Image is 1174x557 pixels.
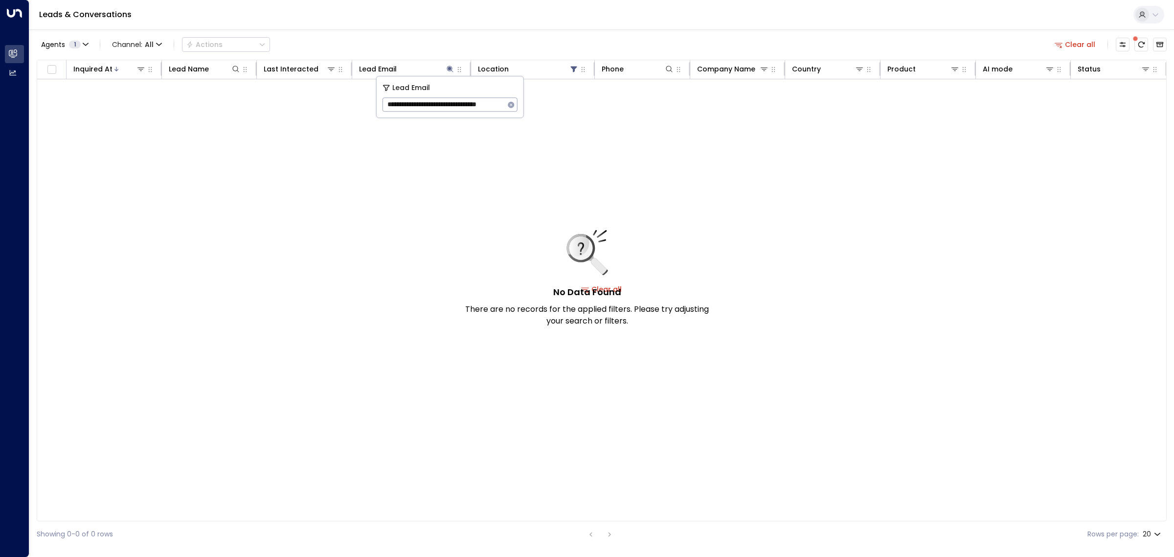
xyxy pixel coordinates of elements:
[169,63,241,75] div: Lead Name
[108,38,166,51] span: Channel:
[602,63,624,75] div: Phone
[1134,38,1148,51] span: There are new threads available. Refresh the grid to view the latest updates.
[887,63,960,75] div: Product
[983,63,1055,75] div: AI mode
[1051,38,1100,51] button: Clear all
[392,82,430,93] span: Lead Email
[478,63,509,75] div: Location
[1078,63,1101,75] div: Status
[465,303,709,327] p: There are no records for the applied filters. Please try adjusting your search or filters.
[264,63,336,75] div: Last Interacted
[585,528,616,540] nav: pagination navigation
[1087,529,1139,539] label: Rows per page:
[69,41,81,48] span: 1
[264,63,318,75] div: Last Interacted
[108,38,166,51] button: Channel:All
[478,63,579,75] div: Location
[359,63,455,75] div: Lead Email
[182,37,270,52] div: Button group with a nested menu
[887,63,916,75] div: Product
[792,63,821,75] div: Country
[45,64,58,76] span: Toggle select all
[697,63,755,75] div: Company Name
[1116,38,1129,51] button: Customize
[169,63,209,75] div: Lead Name
[553,285,621,299] h5: No Data Found
[359,63,397,75] div: Lead Email
[73,63,113,75] div: Inquired At
[145,41,154,48] span: All
[1143,527,1163,541] div: 20
[182,37,270,52] button: Actions
[186,40,223,49] div: Actions
[792,63,864,75] div: Country
[37,38,92,51] button: Agents1
[39,9,132,20] a: Leads & Conversations
[602,63,674,75] div: Phone
[1153,38,1167,51] button: Archived Leads
[983,63,1013,75] div: AI mode
[41,41,65,48] span: Agents
[1078,63,1151,75] div: Status
[37,529,113,539] div: Showing 0-0 of 0 rows
[73,63,146,75] div: Inquired At
[697,63,769,75] div: Company Name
